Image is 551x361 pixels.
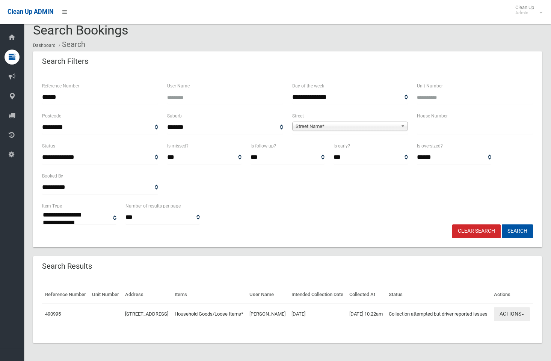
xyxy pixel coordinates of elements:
th: Items [172,286,246,303]
th: Unit Number [89,286,122,303]
label: Reference Number [42,82,79,90]
span: Street Name* [296,122,398,131]
span: Clean Up ADMIN [8,8,53,15]
header: Search Filters [33,54,97,69]
span: Search Bookings [33,23,128,38]
th: Intended Collection Date [288,286,346,303]
label: Unit Number [417,82,443,90]
span: Clean Up [512,5,542,16]
td: [PERSON_NAME] [246,303,288,325]
label: House Number [417,112,448,120]
th: User Name [246,286,288,303]
td: Household Goods/Loose Items* [172,303,246,325]
a: Clear Search [452,224,501,238]
small: Admin [515,10,534,16]
th: Collected At [346,286,386,303]
label: Booked By [42,172,63,180]
label: User Name [167,82,190,90]
a: Dashboard [33,43,56,48]
label: Number of results per page [125,202,181,210]
button: Search [502,224,533,238]
label: Suburb [167,112,182,120]
a: [STREET_ADDRESS] [125,311,168,317]
label: Postcode [42,112,61,120]
li: Search [57,38,85,51]
label: Is follow up? [251,142,276,150]
label: Street [292,112,304,120]
label: Item Type [42,202,62,210]
a: 490995 [45,311,61,317]
th: Actions [491,286,533,303]
th: Status [386,286,491,303]
label: Day of the week [292,82,324,90]
header: Search Results [33,259,101,274]
button: Actions [494,307,530,321]
label: Status [42,142,55,150]
label: Is early? [334,142,350,150]
label: Is missed? [167,142,189,150]
label: Is oversized? [417,142,443,150]
td: Collection attempted but driver reported issues [386,303,491,325]
td: [DATE] [288,303,346,325]
td: [DATE] 10:22am [346,303,386,325]
th: Address [122,286,171,303]
th: Reference Number [42,286,89,303]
